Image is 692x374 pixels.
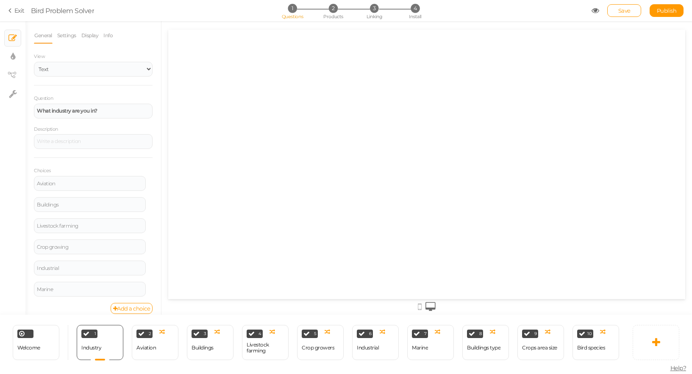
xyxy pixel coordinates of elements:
[534,332,537,336] span: 9
[354,4,394,13] li: 3 Linking
[572,325,619,360] div: 10 Bird species
[242,325,289,360] div: 4 Livestock farming
[577,345,605,351] div: Bird species
[187,325,233,360] div: 3 Buildings
[103,27,113,44] a: Info
[94,332,96,336] span: 1
[479,332,482,336] span: 8
[407,325,454,360] div: 7 Marine
[34,168,51,174] label: Choices
[323,14,343,19] span: Products
[57,27,77,44] a: Settings
[314,332,317,336] span: 5
[395,4,435,13] li: 4 Install
[281,14,303,19] span: Questions
[204,332,206,336] span: 3
[517,325,564,360] div: 9 Crops area size
[37,107,97,114] strong: What industry are you in?
[81,27,99,44] a: Display
[370,4,378,13] span: 3
[192,345,214,351] div: Buildings
[149,332,151,336] span: 2
[424,332,427,336] span: 7
[409,14,421,19] span: Install
[132,325,178,360] div: 2 Aviation
[34,126,58,132] label: Description
[657,7,677,14] span: Publish
[34,27,53,44] a: General
[34,96,53,102] label: Question
[352,325,399,360] div: 6 Industrial
[462,325,509,360] div: 8 Buildings type
[329,4,338,13] span: 2
[37,266,143,271] div: Industrial
[8,6,25,15] a: Exit
[272,4,312,13] li: 1 Questions
[411,4,420,13] span: 4
[258,332,261,336] span: 4
[37,181,143,186] div: Aviation
[13,325,59,360] div: Welcome
[31,5,94,16] div: Bird Problem Solver
[357,345,379,351] div: Industrial
[314,4,353,13] li: 2 Products
[522,345,557,351] div: Crops area size
[302,345,334,351] div: Crop growers
[297,325,344,360] div: 5 Crop growers
[37,245,143,250] div: Crop growing
[670,364,686,372] span: Help?
[587,332,592,336] span: 10
[34,53,45,59] span: View
[17,344,40,351] span: Welcome
[247,342,284,354] div: Livestock farming
[37,223,143,228] div: Livestock farming
[136,345,156,351] div: Aviation
[37,202,143,207] div: Buildings
[288,4,297,13] span: 1
[607,4,641,17] div: Save
[37,287,143,292] div: Marine
[618,7,631,14] span: Save
[81,345,101,351] div: Industry
[77,325,123,360] div: 1 Industry
[369,332,372,336] span: 6
[467,345,500,351] div: Buildings type
[412,345,428,351] div: Marine
[111,303,153,314] a: Add a choice
[367,14,382,19] span: Linking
